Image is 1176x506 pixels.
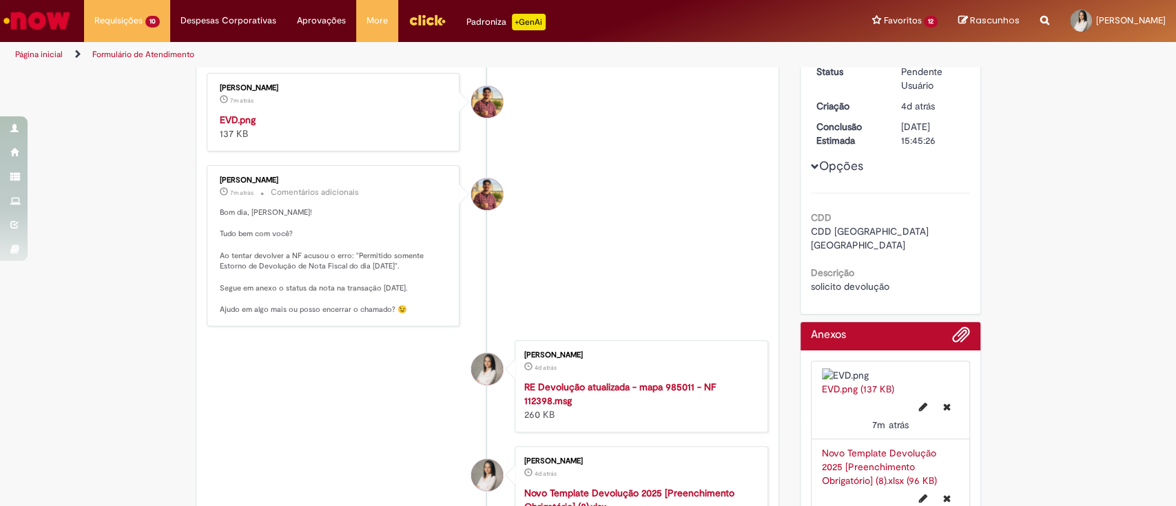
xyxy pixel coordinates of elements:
[92,49,194,60] a: Formulário de Atendimento
[524,381,716,407] a: RE Devolução atualizada - mapa 985011 - NF 112398.msg
[220,114,256,126] a: EVD.png
[297,14,346,28] span: Aprovações
[220,84,449,92] div: [PERSON_NAME]
[367,14,388,28] span: More
[15,49,63,60] a: Página inicial
[1,7,72,34] img: ServiceNow
[230,96,254,105] time: 29/09/2025 08:53:22
[806,99,891,113] dt: Criação
[811,329,846,341] h2: Anexos
[872,419,908,431] time: 29/09/2025 08:53:22
[535,363,557,372] span: 4d atrás
[180,14,276,28] span: Despesas Corporativas
[145,16,160,28] span: 10
[811,211,832,224] b: CDD
[94,14,143,28] span: Requisições
[220,207,449,315] p: Bom dia, [PERSON_NAME]! Tudo bem com você? Ao tentar devolver a NF acusou o erro: "Permitido some...
[822,383,894,395] a: EVD.png (137 KB)
[958,14,1020,28] a: Rascunhos
[524,457,754,465] div: [PERSON_NAME]
[901,100,935,112] time: 25/09/2025 14:45:23
[883,14,921,28] span: Favoritos
[230,189,254,197] time: 29/09/2025 08:53:09
[524,380,754,421] div: 260 KB
[811,225,931,251] span: CDD [GEOGRAPHIC_DATA] [GEOGRAPHIC_DATA]
[466,14,546,30] div: Padroniza
[952,326,970,350] button: Adicionar anexos
[901,65,965,92] div: Pendente Usuário
[471,459,503,491] div: Mikaella Cristina De Paula Costa
[524,351,754,359] div: [PERSON_NAME]
[1096,14,1166,26] span: [PERSON_NAME]
[535,470,557,478] span: 4d atrás
[872,419,908,431] span: 7m atrás
[924,16,938,28] span: 12
[811,280,889,293] span: solicito devolução
[512,14,546,30] p: +GenAi
[10,42,774,67] ul: Trilhas de página
[535,470,557,478] time: 25/09/2025 14:45:21
[535,363,557,372] time: 25/09/2025 14:45:21
[230,189,254,197] span: 7m atrás
[806,65,891,78] dt: Status
[822,447,937,487] a: Novo Template Devolução 2025 [Preenchimento Obrigatório] (8).xlsx (96 KB)
[901,99,965,113] div: 25/09/2025 14:45:23
[935,396,959,418] button: Excluir EVD.png
[911,396,936,418] button: Editar nome de arquivo EVD.png
[970,14,1020,27] span: Rascunhos
[471,86,503,118] div: Vitor Jeremias Da Silva
[471,353,503,385] div: Mikaella Cristina De Paula Costa
[901,100,935,112] span: 4d atrás
[822,368,959,382] img: EVD.png
[271,187,359,198] small: Comentários adicionais
[409,10,446,30] img: click_logo_yellow_360x200.png
[471,178,503,210] div: Vitor Jeremias Da Silva
[220,176,449,185] div: [PERSON_NAME]
[806,120,891,147] dt: Conclusão Estimada
[220,113,449,140] div: 137 KB
[901,120,965,147] div: [DATE] 15:45:26
[230,96,254,105] span: 7m atrás
[811,266,854,279] b: Descrição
